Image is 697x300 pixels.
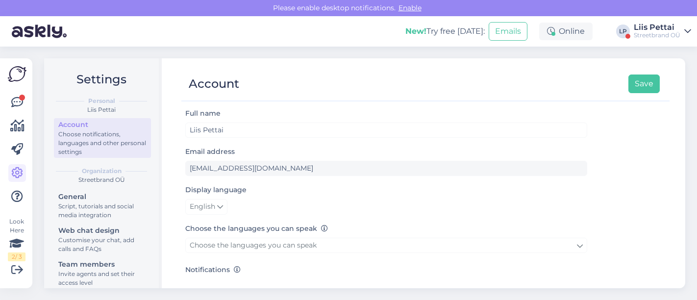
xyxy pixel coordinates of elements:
[88,97,115,105] b: Personal
[185,224,328,234] label: Choose the languages you can speak
[52,175,151,184] div: Streetbrand OÜ
[185,265,241,275] label: Notifications
[185,108,221,119] label: Full name
[189,75,239,93] div: Account
[185,185,247,195] label: Display language
[190,201,215,212] span: English
[212,279,367,295] label: Get email when customer starts a chat
[58,120,147,130] div: Account
[58,236,147,253] div: Customise your chat, add calls and FAQs
[58,225,147,236] div: Web chat design
[405,26,426,36] b: New!
[52,105,151,114] div: Liis Pettai
[185,238,587,253] a: Choose the languages you can speak
[396,3,424,12] span: Enable
[616,25,630,38] div: LP
[58,192,147,202] div: General
[185,123,587,138] input: Enter name
[185,161,587,176] input: Enter email
[489,22,527,41] button: Emails
[58,259,147,270] div: Team members
[634,31,680,39] div: Streetbrand OÜ
[185,199,227,215] a: English
[58,270,147,287] div: Invite agents and set their access level
[58,202,147,220] div: Script, tutorials and social media integration
[58,130,147,156] div: Choose notifications, languages and other personal settings
[634,24,680,31] div: Liis Pettai
[628,75,660,93] button: Save
[54,190,151,221] a: GeneralScript, tutorials and social media integration
[8,252,25,261] div: 2 / 3
[8,217,25,261] div: Look Here
[634,24,691,39] a: Liis PettaiStreetbrand OÜ
[52,70,151,89] h2: Settings
[54,118,151,158] a: AccountChoose notifications, languages and other personal settings
[539,23,593,40] div: Online
[8,66,26,82] img: Askly Logo
[54,258,151,289] a: Team membersInvite agents and set their access level
[405,25,485,37] div: Try free [DATE]:
[82,167,122,175] b: Organization
[54,224,151,255] a: Web chat designCustomise your chat, add calls and FAQs
[185,147,235,157] label: Email address
[190,241,317,250] span: Choose the languages you can speak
